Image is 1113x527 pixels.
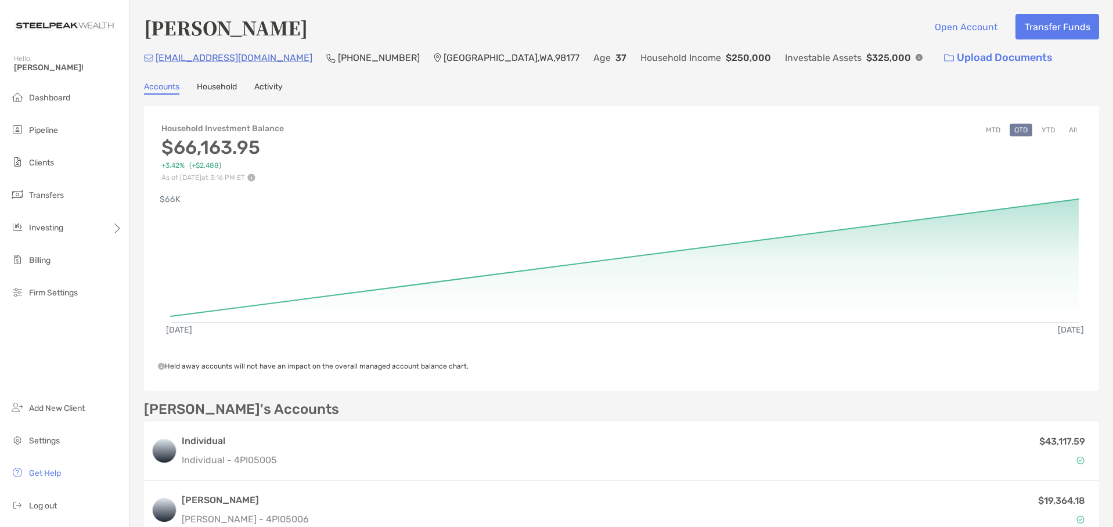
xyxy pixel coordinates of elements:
[14,63,123,73] span: [PERSON_NAME]!
[10,400,24,414] img: add_new_client icon
[153,499,176,522] img: logo account
[29,223,63,233] span: Investing
[10,155,24,169] img: clients icon
[161,136,284,158] h3: $66,163.95
[182,453,277,467] p: Individual - 4PI05005
[1039,434,1085,449] p: $43,117.59
[29,501,57,511] span: Log out
[144,402,339,417] p: [PERSON_NAME]'s Accounts
[29,436,60,446] span: Settings
[156,50,312,65] p: [EMAIL_ADDRESS][DOMAIN_NAME]
[640,50,721,65] p: Household Income
[726,50,771,65] p: $250,000
[10,90,24,104] img: dashboard icon
[444,50,579,65] p: [GEOGRAPHIC_DATA] , WA , 98177
[160,194,181,204] text: $66K
[916,54,923,61] img: Info Icon
[144,55,153,62] img: Email Icon
[615,50,626,65] p: 37
[29,158,54,168] span: Clients
[161,161,185,170] span: +3.42%
[29,403,85,413] span: Add New Client
[1038,493,1085,508] p: $19,364.18
[144,82,179,95] a: Accounts
[10,465,24,479] img: get-help icon
[866,50,911,65] p: $325,000
[29,125,58,135] span: Pipeline
[29,255,51,265] span: Billing
[10,252,24,266] img: billing icon
[593,50,611,65] p: Age
[1015,14,1099,39] button: Transfer Funds
[161,174,284,182] p: As of [DATE] at 3:16 PM ET
[1058,325,1084,335] text: [DATE]
[153,439,176,463] img: logo account
[29,190,64,200] span: Transfers
[10,187,24,201] img: transfers icon
[10,285,24,299] img: firm-settings icon
[189,161,221,170] span: (+$2,488)
[144,14,308,41] h4: [PERSON_NAME]
[981,124,1005,136] button: MTD
[1076,515,1085,524] img: Account Status icon
[10,433,24,447] img: settings icon
[1076,456,1085,464] img: Account Status icon
[197,82,237,95] a: Household
[182,434,277,448] h3: Individual
[10,498,24,512] img: logout icon
[434,53,441,63] img: Location Icon
[925,14,1006,39] button: Open Account
[944,54,954,62] img: button icon
[161,124,284,133] h4: Household Investment Balance
[936,45,1060,70] a: Upload Documents
[10,220,24,234] img: investing icon
[247,174,255,182] img: Performance Info
[29,288,78,298] span: Firm Settings
[14,5,116,46] img: Zoe Logo
[254,82,283,95] a: Activity
[1064,124,1082,136] button: All
[326,53,336,63] img: Phone Icon
[1037,124,1060,136] button: YTD
[1010,124,1032,136] button: QTD
[182,493,309,507] h3: [PERSON_NAME]
[166,325,192,335] text: [DATE]
[10,122,24,136] img: pipeline icon
[158,362,469,370] span: Held away accounts will not have an impact on the overall managed account balance chart.
[182,512,309,526] p: [PERSON_NAME] - 4PI05006
[29,93,70,103] span: Dashboard
[338,50,420,65] p: [PHONE_NUMBER]
[785,50,862,65] p: Investable Assets
[29,468,61,478] span: Get Help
